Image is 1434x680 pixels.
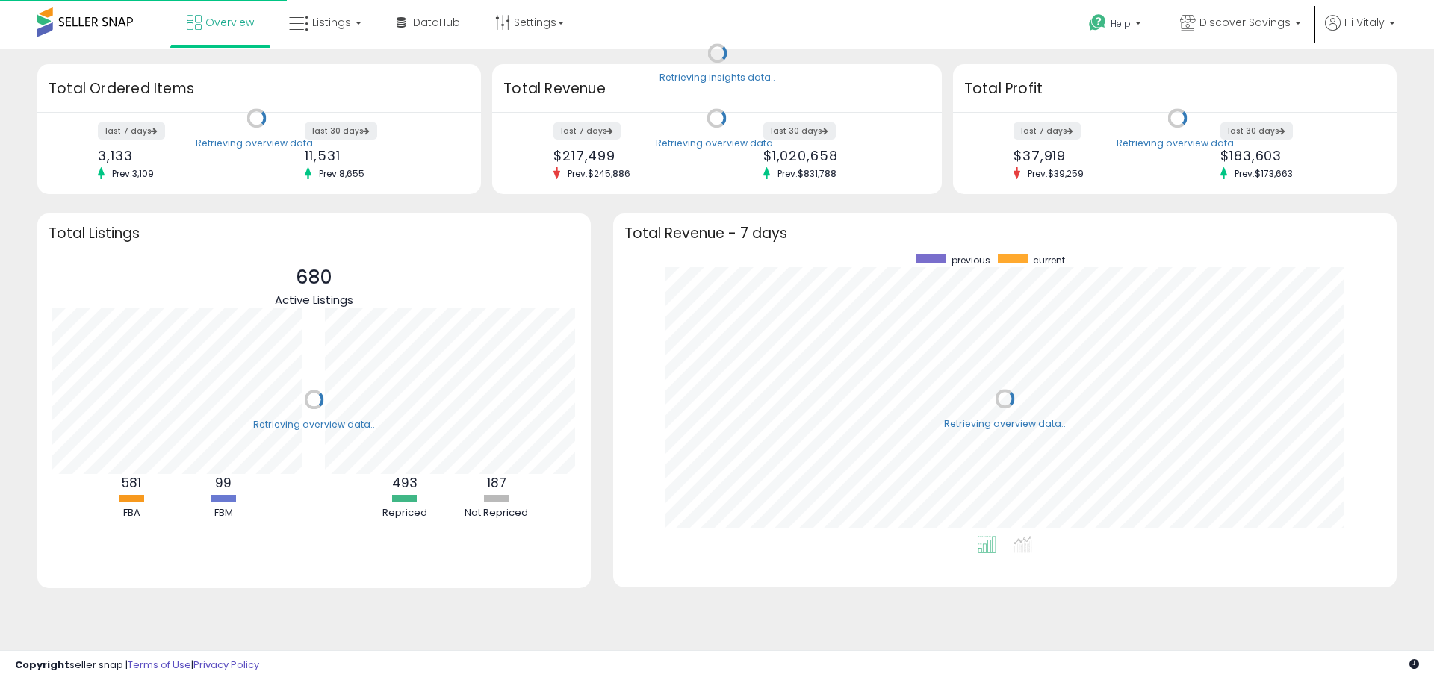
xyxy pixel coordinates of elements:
[1325,15,1395,49] a: Hi Vitaly
[944,417,1066,431] div: Retrieving overview data..
[1077,2,1156,49] a: Help
[656,137,777,150] div: Retrieving overview data..
[205,15,254,30] span: Overview
[1117,137,1238,150] div: Retrieving overview data..
[15,658,69,672] strong: Copyright
[312,15,351,30] span: Listings
[1344,15,1385,30] span: Hi Vitaly
[193,658,259,672] a: Privacy Policy
[253,418,375,431] div: Retrieving overview data..
[413,15,460,30] span: DataHub
[15,658,259,673] div: seller snap | |
[128,658,191,672] a: Terms of Use
[1199,15,1291,30] span: Discover Savings
[1111,17,1131,30] span: Help
[196,137,317,150] div: Retrieving overview data..
[1088,13,1107,32] i: Get Help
